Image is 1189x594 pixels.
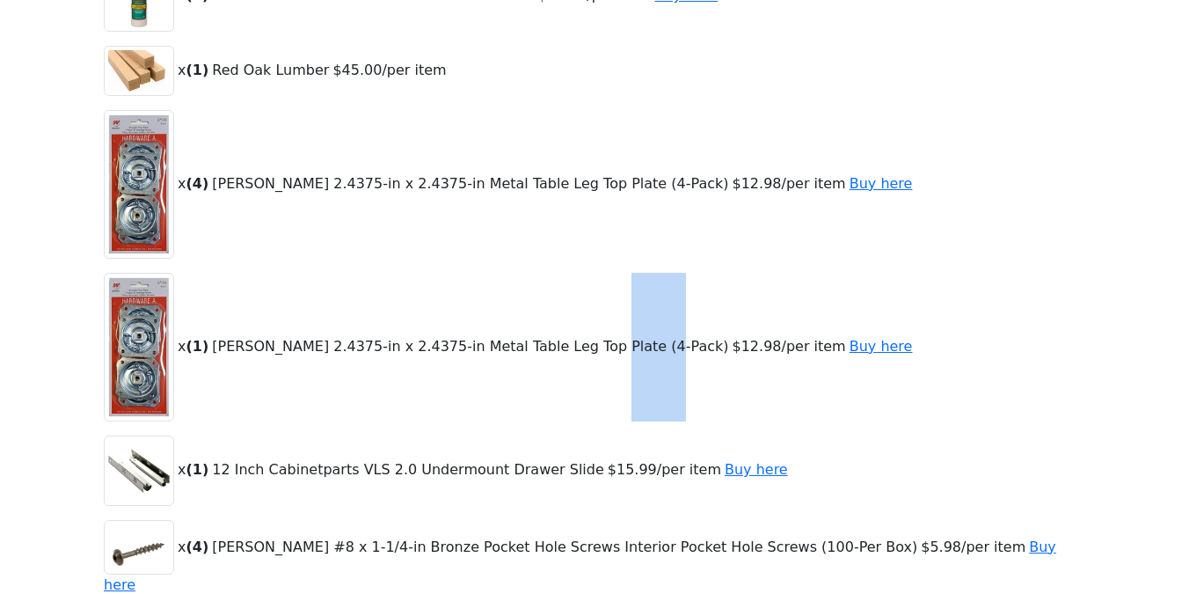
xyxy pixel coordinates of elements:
[212,461,604,478] span: 12 Inch Cabinetparts VLS 2.0 Undermount Drawer Slide
[733,338,846,355] span: $ 12.98 /per item
[332,62,446,78] span: $ 45.00 /per item
[212,338,728,355] span: [PERSON_NAME] 2.4375-in x 2.4375-in Metal Table Leg Top Plate (4-Pack)
[186,62,208,78] strong: ( 1 )
[178,338,208,355] span: x
[178,539,208,555] span: x
[212,539,917,555] span: [PERSON_NAME] #8 x 1-1/4-in Bronze Pocket Hole Screws Interior Pocket Hole Screws (100-Per Box)
[212,62,329,78] span: Red Oak Lumber
[178,175,208,192] span: x
[104,46,174,96] img: Red Oak Lumber
[186,175,208,192] strong: ( 4 )
[186,338,208,355] strong: ( 1 )
[212,175,728,192] span: [PERSON_NAME] 2.4375-in x 2.4375-in Metal Table Leg Top Plate (4-Pack)
[733,175,846,192] span: $ 12.98 /per item
[178,461,208,478] span: x
[850,175,913,192] a: Buy here
[850,338,913,355] a: Buy here
[921,539,1025,555] span: $ 5.98 /per item
[178,62,208,78] span: x
[608,461,721,478] span: $ 15.99 /per item
[104,110,174,259] img: Waddell 4 PCS Metal Table Leg Straight Top Plate
[186,539,208,555] strong: ( 4 )
[104,273,174,422] img: Waddell 4 PCS Metal Table Leg Straight Top Plate
[186,461,208,478] strong: ( 1 )
[104,436,174,506] img: 12 Inch Cabinetparts VLS 2.0 Undermount Drawer Slide, Smooth Full Extension with 90 lb Load Capac...
[104,520,174,576] img: Hillman #8 x 1-1/4-in Bronze Pocket Hole Screws Interior Pocket Hole Screws
[725,461,788,478] a: Buy here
